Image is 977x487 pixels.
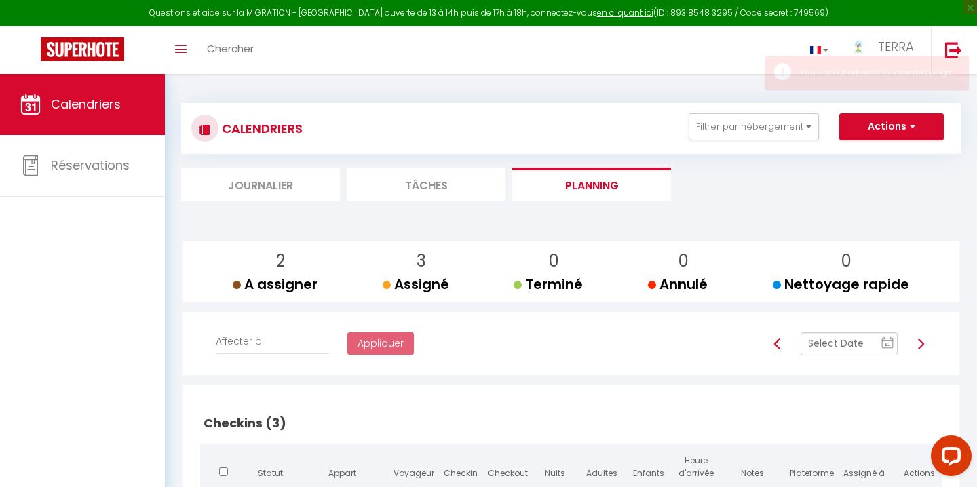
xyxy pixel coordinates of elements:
[347,168,505,201] li: Tâches
[244,248,318,274] p: 2
[51,96,121,113] span: Calendriers
[801,332,898,355] input: Select Date
[659,248,708,274] p: 0
[514,275,583,294] span: Terminé
[218,113,303,144] h3: CALENDRIERS
[394,248,449,274] p: 3
[849,39,869,54] img: ...
[512,168,671,201] li: Planning
[915,338,926,349] img: arrow-right3.svg
[800,66,955,79] div: You are not allowed to view this page
[524,248,583,274] p: 0
[920,430,977,487] iframe: LiveChat chat widget
[347,332,414,355] button: Appliquer
[41,37,124,61] img: Super Booking
[648,275,708,294] span: Annulé
[197,26,264,74] a: Chercher
[689,113,819,140] button: Filtrer par hébergement
[945,41,962,58] img: logout
[328,467,356,479] span: Appart
[839,113,944,140] button: Actions
[258,467,283,479] span: Statut
[784,248,909,274] p: 0
[51,157,130,174] span: Réservations
[839,26,931,74] a: ... TERRA
[772,338,783,349] img: arrow-left3.svg
[233,275,318,294] span: A assigner
[383,275,449,294] span: Assigné
[884,341,891,347] text: 11
[207,41,254,56] span: Chercher
[200,402,942,444] h2: Checkins (3)
[597,7,653,18] a: en cliquant ici
[181,168,340,201] li: Journalier
[878,38,914,55] span: TERRA
[773,275,909,294] span: Nettoyage rapide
